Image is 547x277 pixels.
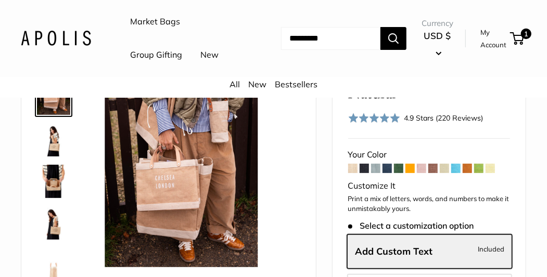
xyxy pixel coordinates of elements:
input: Search... [281,27,380,50]
div: Customize It [348,178,510,194]
img: Petite Market Bag in Natural [37,206,70,240]
a: 1 [511,32,524,45]
span: Currency [422,16,453,31]
span: Select a customization option [348,221,474,231]
span: Add Custom Text [355,245,433,257]
img: Petite Market Bag in Natural [105,61,258,267]
div: Your Color [348,147,510,163]
span: USD $ [424,30,451,41]
label: Add Custom Text [347,234,512,269]
a: Market Bags [130,14,180,30]
button: USD $ [422,28,453,61]
a: All [230,79,240,89]
span: 1 [521,29,531,39]
a: Bestsellers [275,79,317,89]
a: Petite Market Bag in Natural [35,121,72,159]
span: Petite Market Bag in Natural [348,64,473,102]
img: Petite Market Bag in Natural [37,123,70,156]
img: Petite Market Bag in Natural [37,165,70,198]
a: Group Gifting [130,47,182,63]
img: Apolis [21,31,91,46]
a: New [200,47,219,63]
a: Petite Market Bag in Natural [35,163,72,200]
div: 4.9 Stars (220 Reviews) [404,112,483,124]
span: Included [478,243,504,255]
button: Search [380,27,406,50]
p: Print a mix of letters, words, and numbers to make it unmistakably yours. [348,194,510,214]
a: New [248,79,266,89]
iframe: Sign Up via Text for Offers [8,238,111,269]
a: My Account [480,26,506,51]
a: Petite Market Bag in Natural [35,204,72,242]
div: 4.9 Stars (220 Reviews) [348,111,484,126]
